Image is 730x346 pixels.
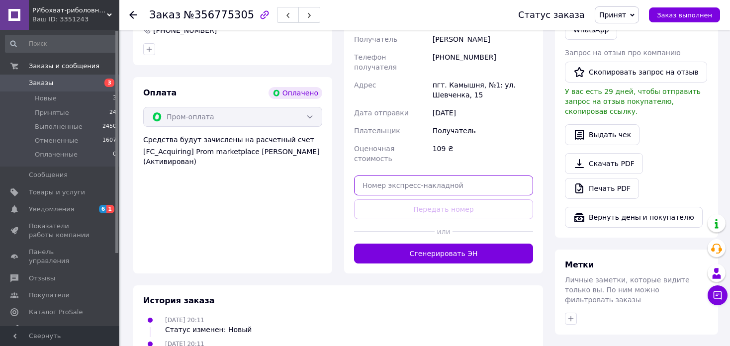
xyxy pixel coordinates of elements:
span: Принятые [35,108,69,117]
span: Покупатели [29,291,70,300]
span: 3 [104,79,114,87]
span: Отмененные [35,136,78,145]
span: У вас есть 29 дней, чтобы отправить запрос на отзыв покупателю, скопировав ссылку. [565,87,701,115]
span: Оплата [143,88,177,97]
span: Телефон получателя [354,53,397,71]
div: Статус изменен: Новый [165,325,252,335]
span: РИбохват-риболовный магазин [32,6,107,15]
span: 1 [106,205,114,213]
span: Товары и услуги [29,188,85,197]
span: Дата отправки [354,109,409,117]
span: Заказы [29,79,53,87]
div: 109 ₴ [431,140,535,168]
span: 24 [109,108,116,117]
div: [FC_Acquiring] Prom marketplace [PERSON_NAME] (Активирован) [143,147,322,167]
a: WhatsApp [565,20,617,40]
span: Получатель [354,35,397,43]
span: Принят [599,11,626,19]
button: Чат с покупателем [708,285,728,305]
div: пгт. Камышня, №1: ул. Шевченка, 15 [431,76,535,104]
div: Оплачено [269,87,322,99]
span: Запрос на отзыв про компанию [565,49,681,57]
div: [PHONE_NUMBER] [152,25,218,35]
div: Вернуться назад [129,10,137,20]
span: Выполненные [35,122,83,131]
span: 3 [113,94,116,103]
span: №356775305 [183,9,254,21]
span: Плательщик [354,127,400,135]
div: Получатель [431,122,535,140]
span: Адрес [354,81,376,89]
span: Личные заметки, которые видите только вы. По ним можно фильтровать заказы [565,276,690,304]
div: Статус заказа [518,10,585,20]
button: Сгенерировать ЭН [354,244,533,263]
div: [PERSON_NAME] [431,30,535,48]
span: Новые [35,94,57,103]
span: 6 [99,205,107,213]
span: Метки [565,260,594,269]
span: Заказ выполнен [657,11,712,19]
span: Панель управления [29,248,92,265]
span: Заказы и сообщения [29,62,99,71]
button: Скопировать запрос на отзыв [565,62,707,83]
div: Ваш ID: 3351243 [32,15,119,24]
button: Вернуть деньги покупателю [565,207,703,228]
div: [DATE] [431,104,535,122]
input: Номер экспресс-накладной [354,175,533,195]
span: Оценочная стоимость [354,145,394,163]
div: [PHONE_NUMBER] [431,48,535,76]
a: Скачать PDF [565,153,643,174]
span: Показатели работы компании [29,222,92,240]
a: Печать PDF [565,178,639,199]
div: Средства будут зачислены на расчетный счет [143,135,322,167]
span: Заказ [149,9,181,21]
button: Выдать чек [565,124,639,145]
span: История заказа [143,296,215,305]
span: Аналитика [29,325,66,334]
span: Каталог ProSale [29,308,83,317]
button: Заказ выполнен [649,7,720,22]
span: Отзывы [29,274,55,283]
span: Сообщения [29,171,68,179]
span: 1607 [102,136,116,145]
span: или [435,227,453,237]
span: 0 [113,150,116,159]
span: 2450 [102,122,116,131]
span: Оплаченные [35,150,78,159]
span: Уведомления [29,205,74,214]
span: [DATE] 20:11 [165,317,204,324]
input: Поиск [5,35,117,53]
